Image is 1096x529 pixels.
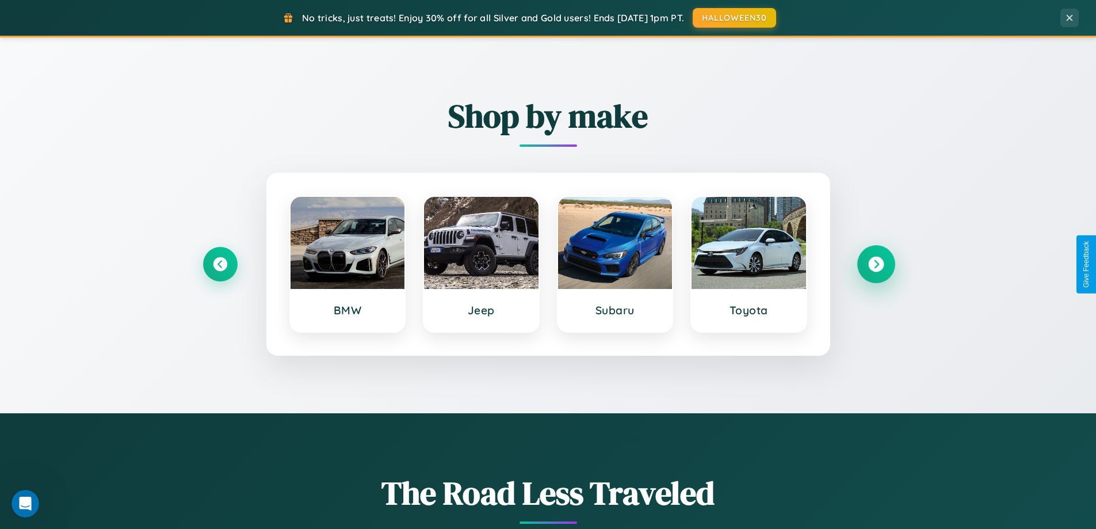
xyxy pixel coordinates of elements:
span: No tricks, just treats! Enjoy 30% off for all Silver and Gold users! Ends [DATE] 1pm PT. [302,12,684,24]
iframe: Intercom live chat [12,490,39,517]
h3: Subaru [570,303,661,317]
h3: BMW [302,303,394,317]
h2: Shop by make [203,94,893,138]
div: Give Feedback [1082,241,1090,288]
h3: Toyota [703,303,795,317]
button: HALLOWEEN30 [693,8,776,28]
h3: Jeep [436,303,527,317]
h1: The Road Less Traveled [203,471,893,515]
